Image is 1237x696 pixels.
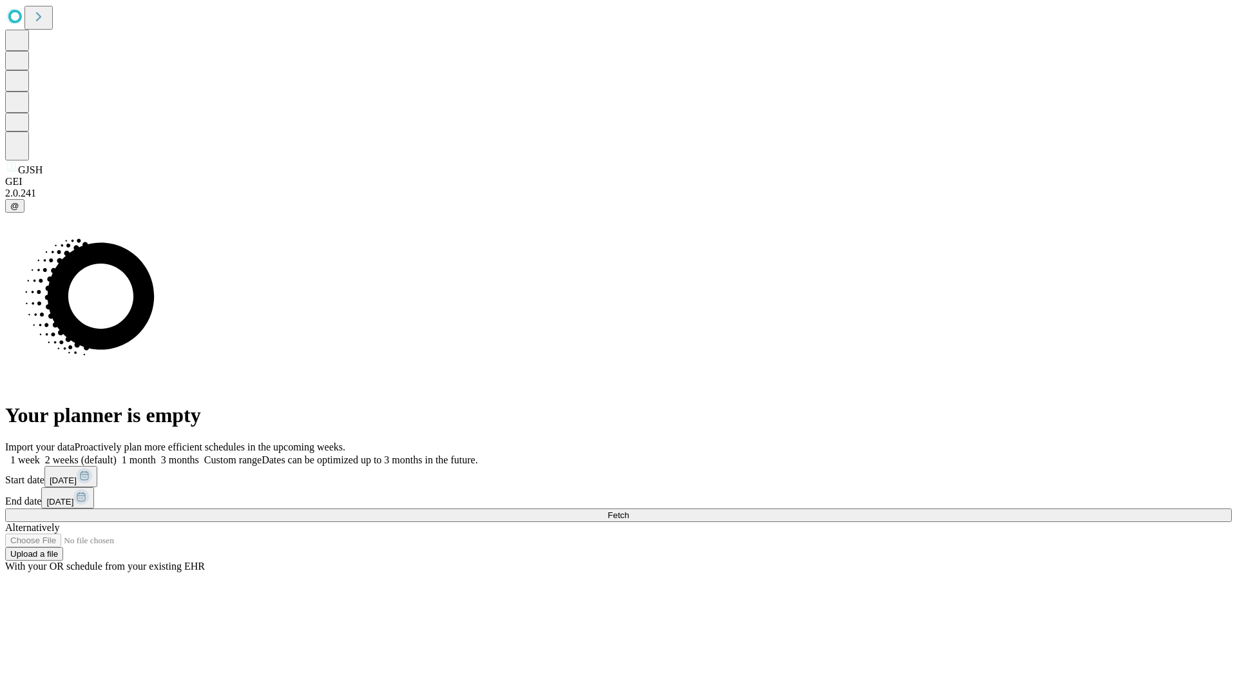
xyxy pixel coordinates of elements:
span: Dates can be optimized up to 3 months in the future. [262,454,477,465]
div: Start date [5,466,1232,487]
div: End date [5,487,1232,508]
span: 1 month [122,454,156,465]
button: [DATE] [44,466,97,487]
span: GJSH [18,164,43,175]
span: 3 months [161,454,199,465]
span: Proactively plan more efficient schedules in the upcoming weeks. [75,441,345,452]
span: Alternatively [5,522,59,533]
div: GEI [5,176,1232,188]
h1: Your planner is empty [5,403,1232,427]
span: [DATE] [50,476,77,485]
div: 2.0.241 [5,188,1232,199]
span: @ [10,201,19,211]
button: @ [5,199,24,213]
span: [DATE] [46,497,73,507]
span: 1 week [10,454,40,465]
span: 2 weeks (default) [45,454,117,465]
span: With your OR schedule from your existing EHR [5,561,205,572]
button: Fetch [5,508,1232,522]
span: Import your data [5,441,75,452]
span: Custom range [204,454,262,465]
button: [DATE] [41,487,94,508]
span: Fetch [608,510,629,520]
button: Upload a file [5,547,63,561]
